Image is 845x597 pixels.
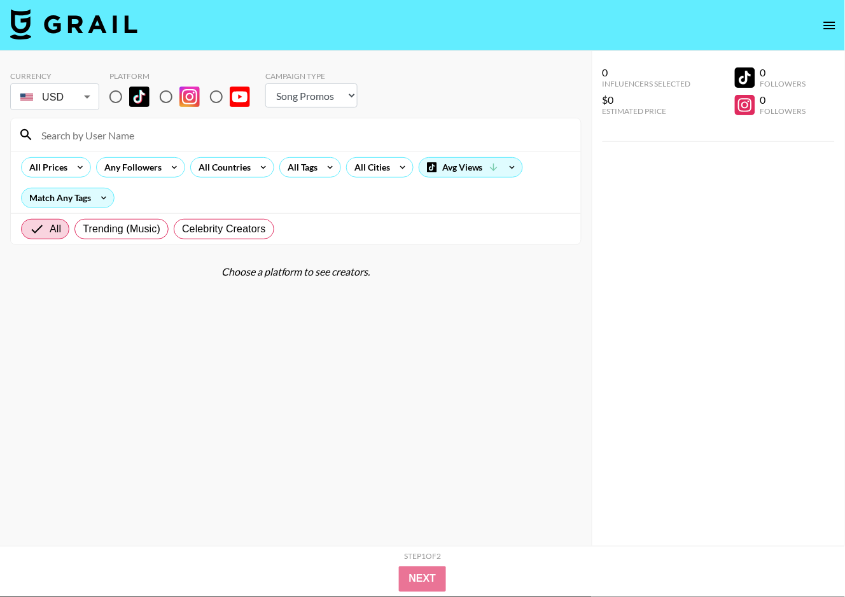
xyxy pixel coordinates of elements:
div: 0 [760,94,806,106]
div: Platform [109,71,260,81]
span: All [50,221,61,237]
input: Search by User Name [34,125,573,145]
div: Any Followers [97,158,164,177]
div: Currency [10,71,99,81]
div: Avg Views [419,158,522,177]
button: Next [399,566,447,592]
div: Campaign Type [265,71,358,81]
div: All Tags [280,158,320,177]
iframe: Drift Widget Chat Controller [781,533,830,582]
div: 0 [603,66,691,79]
div: $0 [603,94,691,106]
div: Followers [760,106,806,116]
img: Grail Talent [10,9,137,39]
img: Instagram [179,87,200,107]
div: USD [13,86,97,108]
span: Trending (Music) [83,221,160,237]
div: Match Any Tags [22,188,114,207]
div: 0 [760,66,806,79]
div: All Cities [347,158,393,177]
img: TikTok [129,87,150,107]
div: All Countries [191,158,253,177]
button: open drawer [817,13,842,38]
div: All Prices [22,158,70,177]
img: YouTube [230,87,250,107]
div: Followers [760,79,806,88]
span: Celebrity Creators [182,221,266,237]
div: Estimated Price [603,106,691,116]
div: Step 1 of 2 [404,552,441,561]
div: Choose a platform to see creators. [10,265,582,278]
div: Influencers Selected [603,79,691,88]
